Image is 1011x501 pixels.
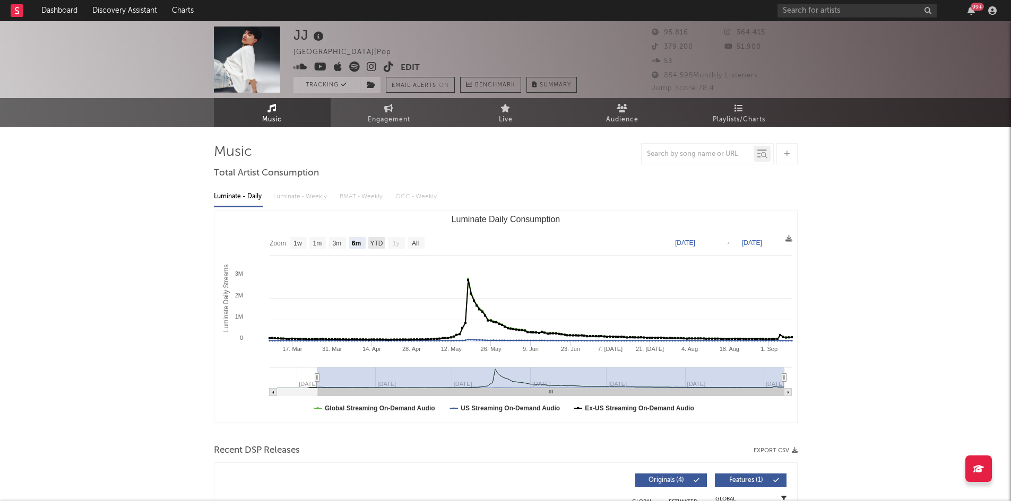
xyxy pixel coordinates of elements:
[724,29,765,36] span: 364.415
[214,188,263,206] div: Luminate - Daily
[239,335,243,341] text: 0
[332,240,341,247] text: 3m
[222,265,229,332] text: Luminate Daily Streams
[451,215,560,224] text: Luminate Daily Consumption
[313,240,322,247] text: 1m
[461,405,560,412] text: US Streaming On-Demand Audio
[635,473,707,487] button: Originals(4)
[411,240,418,247] text: All
[235,270,243,277] text: 3M
[675,239,695,247] text: [DATE]
[439,83,449,89] em: On
[331,98,447,127] a: Engagement
[262,113,282,126] span: Music
[742,239,762,247] text: [DATE]
[402,346,420,352] text: 28. Apr
[282,346,303,352] text: 17. Mar
[523,346,539,352] text: 9. Jun
[598,346,623,352] text: 7. [DATE]
[652,29,688,36] span: 95.816
[540,82,571,88] span: Summary
[642,150,754,159] input: Search by song name or URL
[642,477,691,484] span: Originals ( 4 )
[235,313,243,320] text: 1M
[724,239,731,247] text: →
[475,79,515,92] span: Benchmark
[351,240,360,247] text: 6m
[722,477,771,484] span: Features ( 1 )
[447,98,564,127] a: Live
[585,405,694,412] text: Ex-US Streaming On-Demand Audio
[370,240,383,247] text: YTD
[386,77,455,93] button: Email AlertsOn
[652,85,714,92] span: Jump Score: 78.4
[270,240,286,247] text: Zoom
[681,98,798,127] a: Playlists/Charts
[368,113,410,126] span: Engagement
[724,43,761,50] span: 51.900
[560,346,580,352] text: 23. Jun
[499,113,513,126] span: Live
[322,346,342,352] text: 31. Mar
[652,72,758,79] span: 854.595 Monthly Listeners
[681,346,697,352] text: 4. Aug
[460,77,521,93] a: Benchmark
[967,6,975,15] button: 99+
[971,3,984,11] div: 99 +
[235,292,243,298] text: 2M
[362,346,381,352] text: 14. Apr
[761,346,777,352] text: 1. Sep
[754,447,798,454] button: Export CSV
[713,113,765,126] span: Playlists/Charts
[652,43,693,50] span: 379.200
[719,346,739,352] text: 18. Aug
[325,405,435,412] text: Global Streaming On-Demand Audio
[392,240,399,247] text: 1y
[440,346,462,352] text: 12. May
[214,98,331,127] a: Music
[214,210,797,423] svg: Luminate Daily Consumption
[526,77,577,93] button: Summary
[606,113,638,126] span: Audience
[401,61,420,75] button: Edit
[214,444,300,457] span: Recent DSP Releases
[564,98,681,127] a: Audience
[293,46,403,59] div: [GEOGRAPHIC_DATA] | Pop
[777,4,937,17] input: Search for artists
[715,473,787,487] button: Features(1)
[214,167,319,180] span: Total Artist Consumption
[293,27,326,44] div: JJ
[293,240,302,247] text: 1w
[293,77,360,93] button: Tracking
[636,346,664,352] text: 21. [DATE]
[480,346,502,352] text: 26. May
[652,58,672,65] span: 53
